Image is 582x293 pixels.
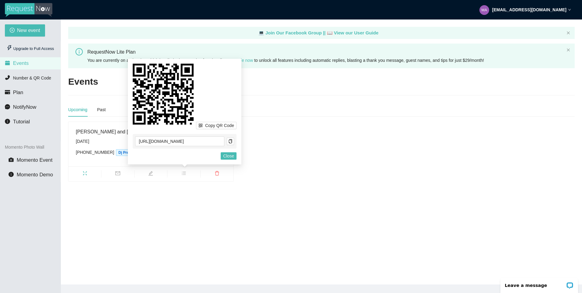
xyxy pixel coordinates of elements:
span: laptop [327,30,333,35]
span: Events [13,60,29,66]
span: bars [167,171,200,178]
a: laptop Join Our Facebook Group || [258,30,327,35]
button: plus-circleNew event [5,24,45,37]
strong: [EMAIL_ADDRESS][DOMAIN_NAME] [492,7,566,12]
span: Copy QR Code [205,122,234,129]
h2: Events [68,76,98,88]
span: Number & QR Code [13,76,51,80]
span: phone [5,75,10,80]
button: Close [221,152,237,160]
span: info-circle [5,119,10,124]
button: copy [227,138,234,145]
div: RequestNow Lite Plan [87,48,564,56]
span: down [568,8,571,11]
span: info-circle [75,48,83,55]
span: laptop [258,30,264,35]
span: You are currently on a Lite plan which has limited messaging functionality. to unlock all feature... [87,58,484,63]
span: qrcode [198,123,203,128]
button: qrcodeCopy QR Code [196,122,237,129]
span: NotifyNow [13,104,36,110]
span: edit [135,171,167,178]
span: calendar [5,60,10,65]
span: Momento Event [17,157,53,163]
span: mail [101,171,134,178]
a: laptop View our User Guide [327,30,379,35]
button: close [566,31,570,35]
span: delete [201,171,233,178]
span: Plan [13,90,23,95]
div: Past [97,106,106,113]
span: plus-circle [10,28,15,34]
span: message [5,104,10,109]
img: b47815c75c843dd9398526cffb3d5017 [479,5,489,15]
img: RequestNow [5,3,52,17]
span: Momento Demo [17,172,53,178]
span: Close [223,153,234,159]
span: copy [227,139,234,143]
span: thunderbolt [7,45,12,51]
span: camera [9,157,14,162]
span: New event [17,26,40,34]
span: Dj Professionals's number [116,149,167,156]
span: fullscreen [68,171,101,178]
iframe: LiveChat chat widget [496,274,582,293]
button: close [566,48,570,52]
a: Upgrade now [228,58,253,63]
div: [DATE] [76,138,226,145]
div: [PERSON_NAME] and [PERSON_NAME] Wedding [76,128,226,136]
div: [PHONE_NUMBER] [76,149,226,156]
span: info-circle [9,172,14,177]
span: Tutorial [13,119,30,125]
div: Upgrade to Full Access [5,43,56,55]
span: credit-card [5,90,10,95]
div: Upcoming [68,106,87,113]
